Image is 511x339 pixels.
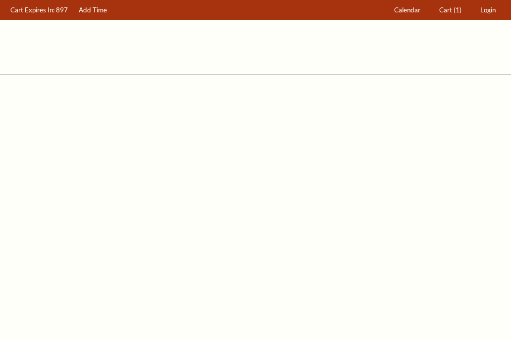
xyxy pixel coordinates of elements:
span: (1) [454,6,461,14]
span: Calendar [394,6,420,14]
span: 897 [56,6,68,14]
a: Add Time [74,0,112,20]
span: Cart [439,6,452,14]
a: Calendar [390,0,425,20]
a: Login [476,0,501,20]
span: Cart Expires In: [10,6,54,14]
span: Login [480,6,496,14]
a: Cart (1) [435,0,466,20]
